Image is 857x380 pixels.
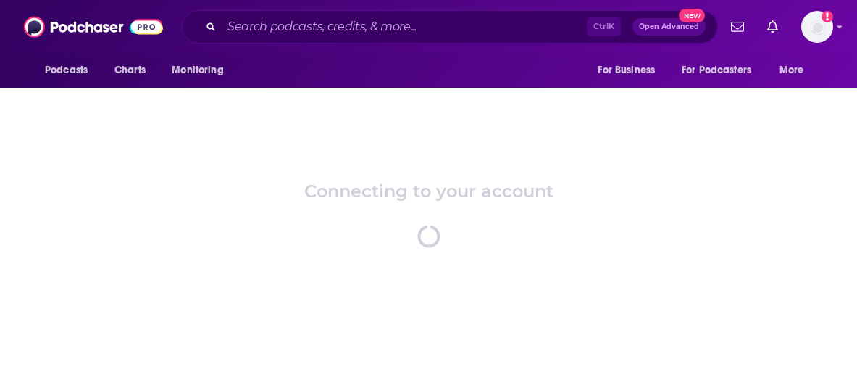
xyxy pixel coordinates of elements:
span: For Business [598,60,655,80]
a: Show notifications dropdown [725,15,750,39]
span: For Podcasters [682,60,751,80]
span: Logged in as gracewagner [801,11,833,43]
button: open menu [588,57,673,84]
div: Connecting to your account [304,181,553,202]
span: Podcasts [45,60,88,80]
button: open menu [769,57,822,84]
input: Search podcasts, credits, & more... [222,15,587,38]
img: Podchaser - Follow, Share and Rate Podcasts [24,13,163,41]
button: open menu [672,57,772,84]
span: New [679,9,705,22]
img: User Profile [801,11,833,43]
span: Open Advanced [639,23,699,30]
span: Ctrl K [587,17,621,36]
a: Show notifications dropdown [761,15,784,39]
button: Show profile menu [801,11,833,43]
span: Monitoring [172,60,223,80]
span: Charts [114,60,146,80]
button: open menu [35,57,106,84]
button: open menu [162,57,242,84]
svg: Add a profile image [822,11,833,22]
button: Open AdvancedNew [632,18,706,36]
span: More [779,60,804,80]
div: Search podcasts, credits, & more... [182,10,718,44]
a: Charts [105,57,154,84]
